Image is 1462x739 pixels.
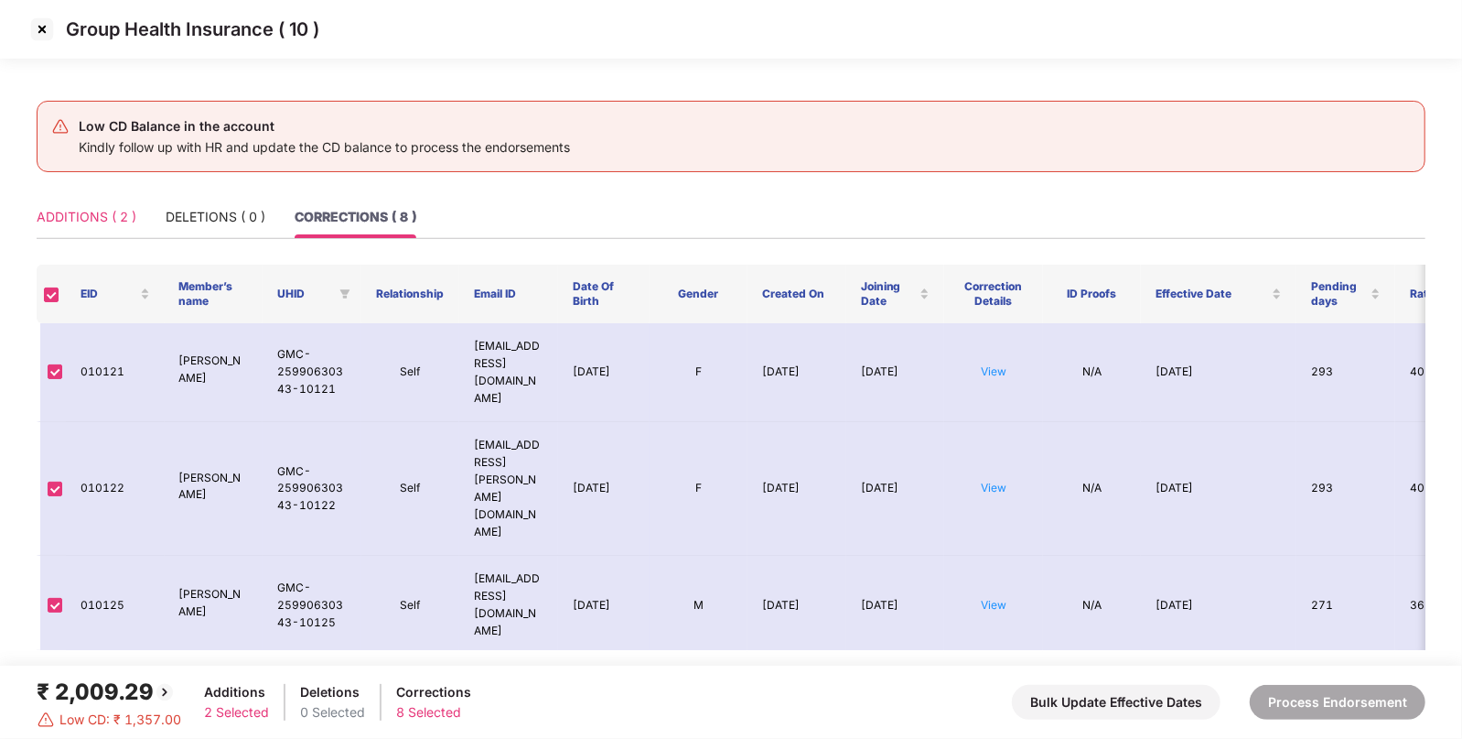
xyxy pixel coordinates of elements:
[37,207,136,227] div: ADDITIONS ( 2 )
[846,556,945,655] td: [DATE]
[650,323,748,422] td: F
[1296,422,1395,556] td: 293
[154,681,176,703] img: svg+xml;base64,PHN2ZyBpZD0iQmFjay0yMHgyMCIgeG1sbnM9Imh0dHA6Ly93d3cudzMub3JnLzIwMDAvc3ZnIiB3aWR0aD...
[66,18,319,40] p: Group Health Insurance ( 10 )
[300,682,365,702] div: Deletions
[459,265,558,323] th: Email ID
[459,422,558,556] td: [EMAIL_ADDRESS][PERSON_NAME][DOMAIN_NAME]
[165,265,263,323] th: Member’s name
[263,323,361,422] td: GMC-25990630343-10121
[1141,422,1296,556] td: [DATE]
[66,422,165,556] td: 010122
[179,586,249,621] p: [PERSON_NAME]
[650,556,748,655] td: M
[361,422,460,556] td: Self
[846,323,945,422] td: [DATE]
[1043,422,1142,556] td: N/A
[1156,287,1268,301] span: Effective Date
[558,422,650,556] td: [DATE]
[336,283,354,305] span: filter
[1141,556,1296,655] td: [DATE]
[558,265,650,323] th: Date Of Birth
[747,265,846,323] th: Created On
[79,137,570,158] div: Kindly follow up with HR and update the CD balance to process the endorsements
[846,265,945,323] th: Joining Date
[179,353,249,387] p: [PERSON_NAME]
[650,422,748,556] td: F
[361,323,460,422] td: Self
[361,556,460,655] td: Self
[179,470,249,505] p: [PERSON_NAME]
[204,702,269,723] div: 2 Selected
[1141,265,1296,323] th: Effective Date
[51,117,70,136] img: svg+xml;base64,PHN2ZyB4bWxucz0iaHR0cDovL3d3dy53My5vcmcvMjAwMC9zdmciIHdpZHRoPSIyNCIgaGVpZ2h0PSIyNC...
[396,702,471,723] div: 8 Selected
[944,265,1043,323] th: Correction Details
[204,682,269,702] div: Additions
[1311,279,1367,309] span: Pending days
[1296,323,1395,422] td: 293
[263,422,361,556] td: GMC-25990630343-10122
[37,675,181,710] div: ₹ 2,009.29
[747,323,846,422] td: [DATE]
[747,422,846,556] td: [DATE]
[79,115,570,137] div: Low CD Balance in the account
[166,207,265,227] div: DELETIONS ( 0 )
[37,711,55,729] img: svg+xml;base64,PHN2ZyBpZD0iRGFuZ2VyLTMyeDMyIiB4bWxucz0iaHR0cDovL3d3dy53My5vcmcvMjAwMC9zdmciIHdpZH...
[300,702,365,723] div: 0 Selected
[747,556,846,655] td: [DATE]
[66,323,165,422] td: 010121
[1296,556,1395,655] td: 271
[459,556,558,655] td: [EMAIL_ADDRESS][DOMAIN_NAME]
[263,556,361,655] td: GMC-25990630343-10125
[27,15,57,44] img: svg+xml;base64,PHN2ZyBpZD0iQ3Jvc3MtMzJ4MzIiIHhtbG5zPSJodHRwOi8vd3d3LnczLm9yZy8yMDAwL3N2ZyIgd2lkdG...
[1043,323,1142,422] td: N/A
[1296,265,1395,323] th: Pending days
[396,682,471,702] div: Corrections
[1141,323,1296,422] td: [DATE]
[66,556,165,655] td: 010125
[650,265,748,323] th: Gender
[1012,685,1220,720] button: Bulk Update Effective Dates
[361,265,460,323] th: Relationship
[295,207,416,227] div: CORRECTIONS ( 8 )
[1250,685,1425,720] button: Process Endorsement
[846,422,945,556] td: [DATE]
[981,598,1006,612] a: View
[339,288,350,299] span: filter
[558,556,650,655] td: [DATE]
[558,323,650,422] td: [DATE]
[66,265,165,323] th: EID
[981,364,1006,378] a: View
[459,323,558,422] td: [EMAIL_ADDRESS][DOMAIN_NAME]
[277,287,332,301] span: UHID
[861,279,917,309] span: Joining Date
[59,710,181,730] span: Low CD: ₹ 1,357.00
[1043,265,1142,323] th: ID Proofs
[981,481,1006,494] a: View
[1043,556,1142,655] td: N/A
[81,287,136,301] span: EID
